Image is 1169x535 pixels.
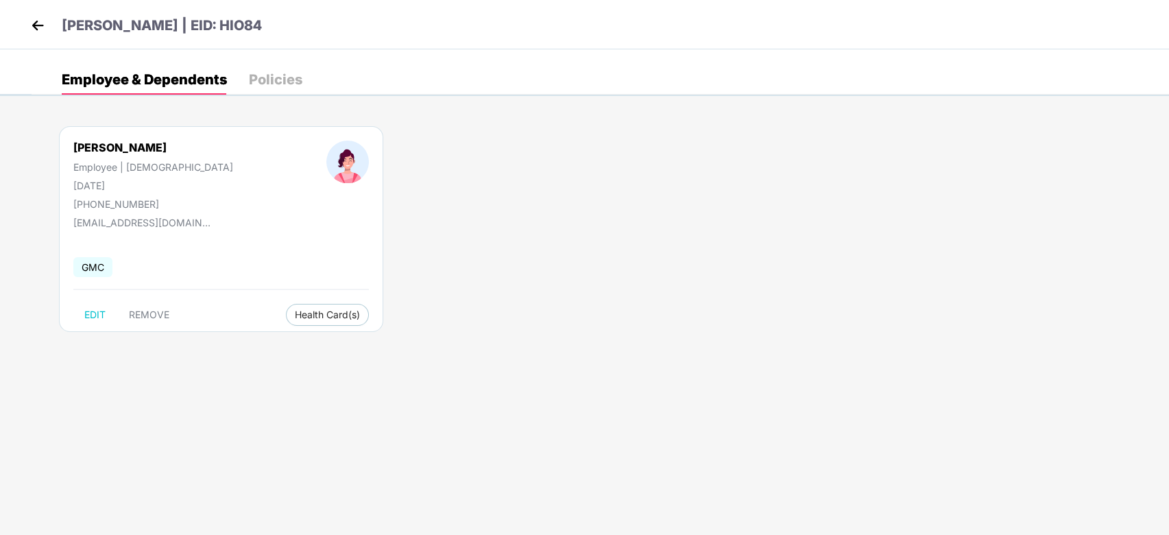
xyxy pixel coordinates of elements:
[286,304,369,326] button: Health Card(s)
[62,73,227,86] div: Employee & Dependents
[249,73,302,86] div: Policies
[118,304,180,326] button: REMOVE
[129,309,169,320] span: REMOVE
[62,15,262,36] p: [PERSON_NAME] | EID: HIO84
[73,141,233,154] div: [PERSON_NAME]
[295,311,360,318] span: Health Card(s)
[73,161,233,173] div: Employee | [DEMOGRAPHIC_DATA]
[73,180,233,191] div: [DATE]
[73,257,112,277] span: GMC
[73,217,210,228] div: [EMAIL_ADDRESS][DOMAIN_NAME]
[73,198,233,210] div: [PHONE_NUMBER]
[73,304,117,326] button: EDIT
[27,15,48,36] img: back
[326,141,369,183] img: profileImage
[84,309,106,320] span: EDIT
